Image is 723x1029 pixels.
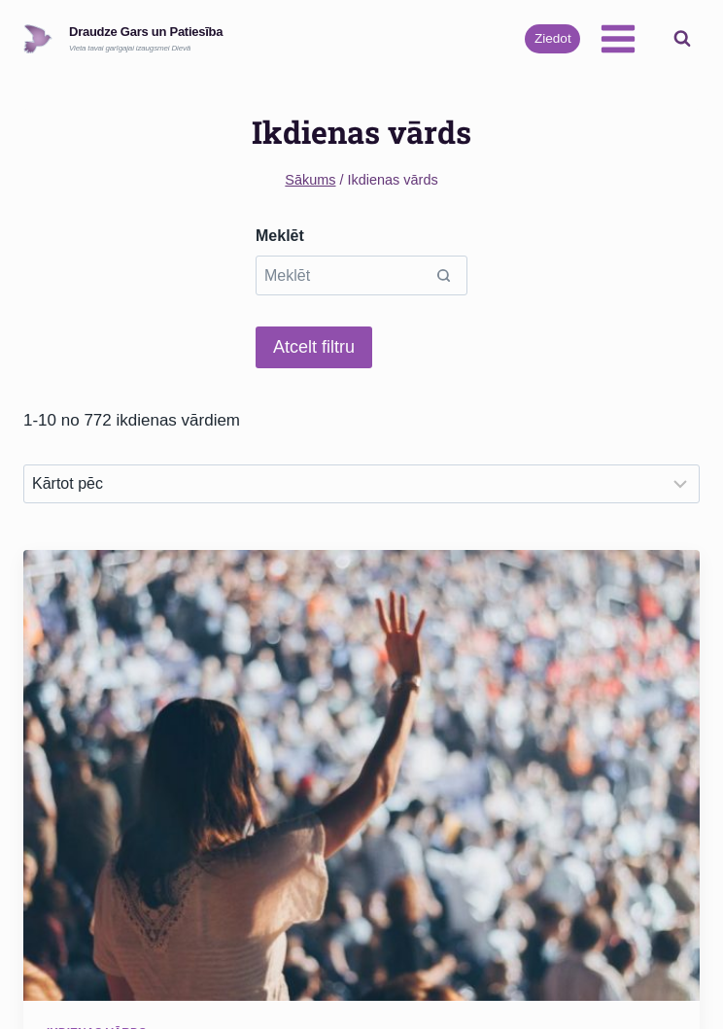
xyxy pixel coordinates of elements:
[348,172,438,188] span: Ikdienas vārds
[23,464,700,503] select: Sort results
[23,169,700,191] nav: Breadcrumbs
[590,14,645,63] button: Open menu
[23,407,700,433] div: 1-10 no 772 ikdienas vārdiem
[256,223,304,249] legend: Meklēt
[525,24,580,53] a: Ziedot
[340,172,344,188] span: /
[285,172,335,188] a: Sākums
[256,256,467,294] input: Search results
[273,333,355,361] span: Atcelt filtru
[69,24,223,40] div: Draudze Gars un Patiesība
[256,326,372,368] button: Atcelt filtru
[419,256,467,294] button: Search
[23,24,52,53] img: Draudze Gars un Patiesība
[23,24,223,53] a: Draudze Gars un PatiesībaVieta tavai garīgajai izaugsmei Dievā
[665,21,700,56] button: View Search Form
[23,109,700,155] h1: Ikdienas vārds
[69,43,223,53] div: Vieta tavai garīgajai izaugsmei Dievā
